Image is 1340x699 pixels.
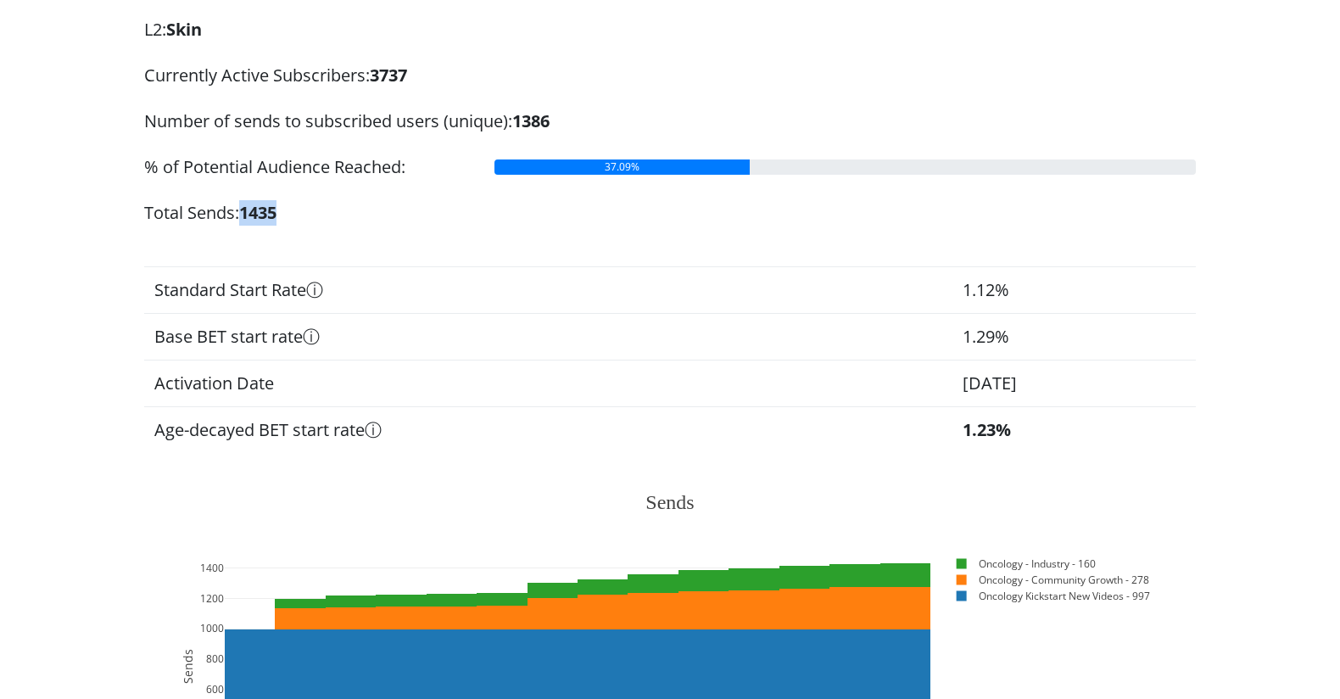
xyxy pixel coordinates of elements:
[952,267,1196,314] td: 1.12%
[144,267,952,314] td: Standard Start Rate
[494,159,750,175] div: 37.09%
[144,109,550,134] span: Number of sends to subscribed users (unique):
[952,361,1196,407] td: [DATE]
[144,361,952,407] td: Activation Date
[306,278,323,301] span: ⓘ
[144,200,276,226] span: Total Sends:
[144,63,407,88] span: Currently Active Subscribers:
[365,418,382,441] span: ⓘ
[952,314,1196,361] td: 1.29%
[239,201,276,224] strong: 1435
[144,407,952,454] td: Age-decayed BET start rate
[144,155,405,178] span: % of Potential Audience Reached:
[166,18,202,41] strong: Skin
[963,418,1011,441] strong: 1.23%
[370,64,407,87] strong: 3737
[144,17,202,42] span: L2:
[512,109,550,132] strong: 1386
[144,314,952,361] td: Base BET start rate
[303,325,320,348] span: ⓘ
